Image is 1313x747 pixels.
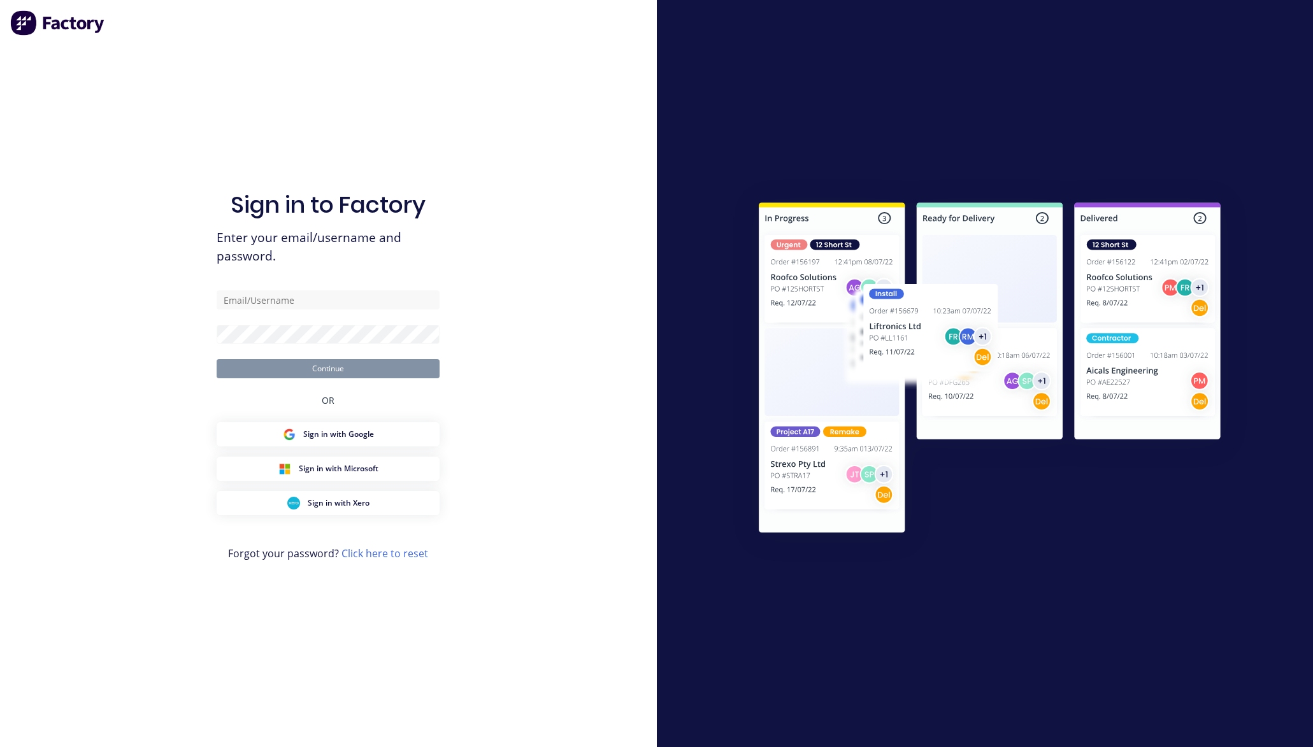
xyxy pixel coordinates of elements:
button: Google Sign inSign in with Google [217,422,440,446]
div: OR [322,378,334,422]
span: Sign in with Microsoft [299,463,378,474]
button: Microsoft Sign inSign in with Microsoft [217,457,440,481]
a: Click here to reset [341,546,428,560]
span: Sign in with Google [303,429,374,440]
img: Microsoft Sign in [278,462,291,475]
span: Forgot your password? [228,546,428,561]
h1: Sign in to Factory [231,191,426,218]
input: Email/Username [217,290,440,309]
img: Xero Sign in [287,497,300,509]
button: Xero Sign inSign in with Xero [217,491,440,515]
button: Continue [217,359,440,378]
img: Factory [10,10,106,36]
span: Sign in with Xero [308,497,370,509]
img: Sign in [731,177,1249,563]
span: Enter your email/username and password. [217,229,440,266]
img: Google Sign in [283,428,296,441]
